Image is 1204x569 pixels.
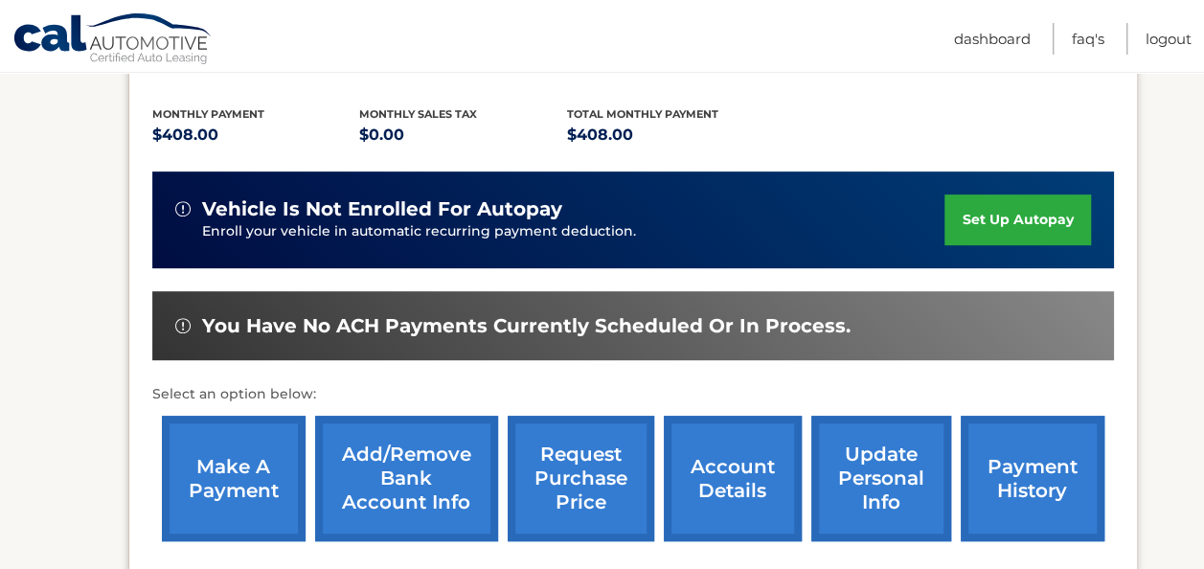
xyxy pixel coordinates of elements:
p: $408.00 [152,122,360,148]
span: Total Monthly Payment [567,107,718,121]
a: Add/Remove bank account info [315,416,498,541]
a: Logout [1146,23,1192,55]
span: Monthly sales Tax [359,107,477,121]
img: alert-white.svg [175,201,191,216]
a: update personal info [811,416,951,541]
a: Cal Automotive [12,12,214,68]
p: $408.00 [567,122,775,148]
p: $0.00 [359,122,567,148]
a: set up autopay [944,194,1090,245]
span: vehicle is not enrolled for autopay [202,197,562,221]
a: request purchase price [508,416,654,541]
a: make a payment [162,416,306,541]
a: FAQ's [1072,23,1104,55]
p: Select an option below: [152,383,1114,406]
a: payment history [961,416,1104,541]
p: Enroll your vehicle in automatic recurring payment deduction. [202,221,945,242]
span: Monthly Payment [152,107,264,121]
img: alert-white.svg [175,318,191,333]
span: You have no ACH payments currently scheduled or in process. [202,314,851,338]
a: Dashboard [954,23,1031,55]
a: account details [664,416,802,541]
